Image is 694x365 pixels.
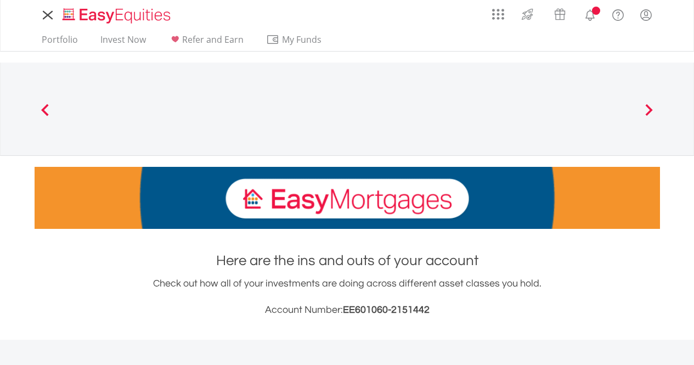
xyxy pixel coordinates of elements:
img: thrive-v2.svg [518,5,537,23]
span: My Funds [266,32,338,47]
img: EasyEquities_Logo.png [60,7,175,25]
a: Home page [58,3,175,25]
span: EE601060-2151442 [343,305,430,315]
a: Refer and Earn [164,34,248,51]
img: EasyMortage Promotion Banner [35,167,660,229]
a: Invest Now [96,34,150,51]
img: grid-menu-icon.svg [492,8,504,20]
a: FAQ's and Support [604,3,632,25]
a: Vouchers [544,3,576,23]
a: Portfolio [37,34,82,51]
a: My Profile [632,3,660,27]
img: vouchers-v2.svg [551,5,569,23]
div: Check out how all of your investments are doing across different asset classes you hold. [35,276,660,318]
a: Notifications [576,3,604,25]
span: Refer and Earn [182,33,244,46]
h1: Here are the ins and outs of your account [35,251,660,271]
h3: Account Number: [35,302,660,318]
a: AppsGrid [485,3,511,20]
